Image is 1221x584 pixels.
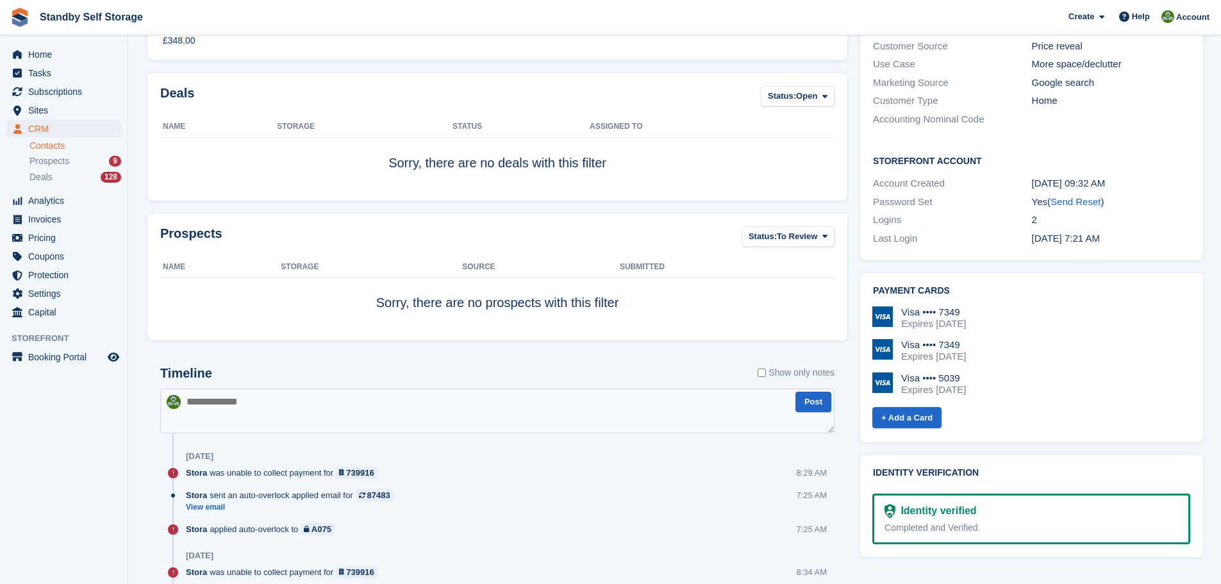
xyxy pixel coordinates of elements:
input: Show only notes [758,366,766,380]
div: 739916 [346,566,374,578]
div: 87483 [367,489,390,501]
img: Visa Logo [872,339,893,360]
div: More space/declutter [1032,57,1190,72]
span: Open [796,90,817,103]
span: Invoices [28,210,105,228]
h2: Timeline [160,366,212,381]
span: Status: [768,90,796,103]
th: Status [453,117,590,137]
a: Contacts [29,140,121,152]
div: 2 [1032,213,1190,228]
div: Visa •••• 7349 [901,339,966,351]
a: View email [186,502,400,513]
a: 739916 [336,467,378,479]
div: Use Case [873,57,1031,72]
h2: Prospects [160,226,222,250]
span: Storefront [12,332,128,345]
div: [DATE] [186,551,213,561]
a: 739916 [336,566,378,578]
a: A075 [301,523,335,535]
div: Logins [873,213,1031,228]
span: Stora [186,566,207,578]
a: menu [6,247,121,265]
div: 739916 [346,467,374,479]
div: Last Login [873,231,1031,246]
a: Send Reset [1051,196,1101,207]
img: Identity Verification Ready [885,504,895,518]
a: menu [6,120,121,138]
span: Sites [28,101,105,119]
th: Storage [281,257,462,278]
th: Name [160,257,281,278]
span: Home [28,46,105,63]
span: Booking Portal [28,348,105,366]
a: Deals 128 [29,171,121,184]
span: Stora [186,489,207,501]
th: Assigned to [590,117,835,137]
span: Analytics [28,192,105,210]
h2: Identity verification [873,468,1190,478]
a: menu [6,303,121,321]
div: Visa •••• 7349 [901,306,966,318]
span: Settings [28,285,105,303]
a: menu [6,285,121,303]
span: Account [1176,11,1209,24]
div: 7:25 AM [796,523,827,535]
div: 8:29 AM [796,467,827,479]
div: Home [1032,94,1190,108]
div: [DATE] 09:32 AM [1032,176,1190,191]
span: Status: [749,230,777,243]
th: Submitted [620,257,835,278]
div: Expires [DATE] [901,351,966,362]
div: Price reveal [1032,39,1190,54]
div: £348.00 [163,34,195,47]
div: Google search [1032,76,1190,90]
a: menu [6,348,121,366]
a: menu [6,46,121,63]
span: Protection [28,266,105,284]
span: Create [1068,10,1094,23]
span: Prospects [29,155,69,167]
div: Completed and Verified. [885,521,1178,535]
span: Pricing [28,229,105,247]
div: Identity verified [895,503,976,519]
span: Stora [186,467,207,479]
a: + Add a Card [872,407,942,428]
div: 7:25 AM [796,489,827,501]
th: Storage [277,117,453,137]
div: 8:34 AM [796,566,827,578]
img: Steve Hambridge [167,395,181,409]
div: applied auto-overlock to [186,523,341,535]
img: Steve Hambridge [1161,10,1174,23]
div: Customer Type [873,94,1031,108]
img: Visa Logo [872,372,893,393]
button: Status: To Review [742,226,835,247]
span: Tasks [28,64,105,82]
div: A075 [311,523,331,535]
span: Subscriptions [28,83,105,101]
div: was unable to collect payment for [186,467,384,479]
span: Stora [186,523,207,535]
a: menu [6,229,121,247]
a: menu [6,101,121,119]
div: Visa •••• 5039 [901,372,966,384]
div: was unable to collect payment for [186,566,384,578]
span: Deals [29,171,53,183]
button: Status: Open [761,86,835,107]
div: sent an auto-overlock applied email for [186,489,400,501]
h2: Payment cards [873,286,1190,296]
h2: Storefront Account [873,154,1190,167]
div: Password Set [873,195,1031,210]
span: CRM [28,120,105,138]
span: Sorry, there are no prospects with this filter [376,296,619,310]
th: Source [462,257,620,278]
span: Coupons [28,247,105,265]
div: 128 [101,172,121,183]
a: Standby Self Storage [35,6,148,28]
div: Customer Source [873,39,1031,54]
span: Sorry, there are no deals with this filter [388,156,606,170]
div: [DATE] [186,451,213,462]
div: Account Created [873,176,1031,191]
button: Post [795,392,831,413]
div: Expires [DATE] [901,318,966,330]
